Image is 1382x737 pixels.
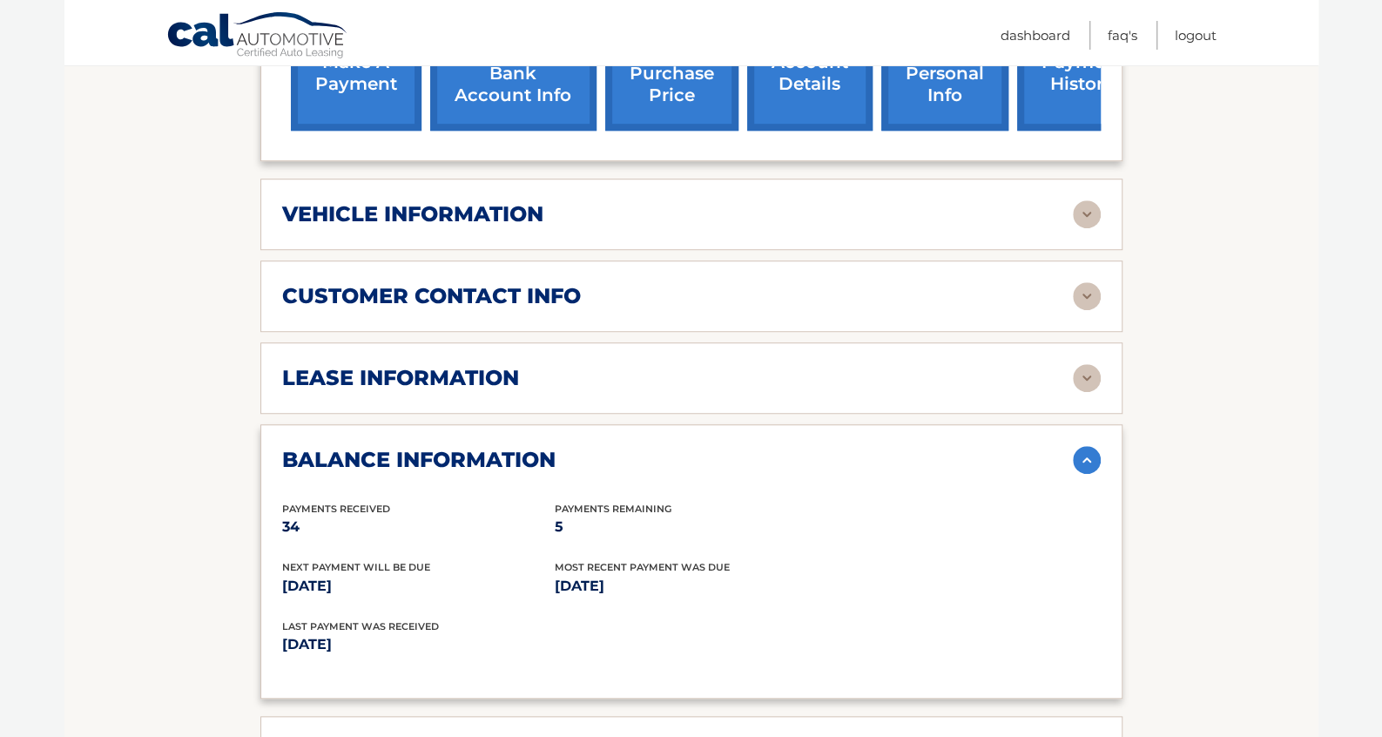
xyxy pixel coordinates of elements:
[282,574,555,598] p: [DATE]
[282,201,543,227] h2: vehicle information
[282,365,519,391] h2: lease information
[430,17,597,131] a: Add/Remove bank account info
[1108,21,1137,50] a: FAQ's
[282,515,555,539] p: 34
[282,620,439,632] span: Last Payment was received
[282,447,556,473] h2: balance information
[1073,282,1101,310] img: accordion-rest.svg
[1073,364,1101,392] img: accordion-rest.svg
[747,17,873,131] a: account details
[1073,200,1101,228] img: accordion-rest.svg
[282,283,581,309] h2: customer contact info
[1073,446,1101,474] img: accordion-active.svg
[1017,17,1148,131] a: payment history
[555,515,827,539] p: 5
[881,17,1008,131] a: update personal info
[166,11,349,62] a: Cal Automotive
[282,632,691,657] p: [DATE]
[282,503,390,515] span: Payments Received
[555,503,671,515] span: Payments Remaining
[555,561,730,573] span: Most Recent Payment Was Due
[605,17,738,131] a: request purchase price
[555,574,827,598] p: [DATE]
[282,561,430,573] span: Next Payment will be due
[291,17,421,131] a: make a payment
[1175,21,1217,50] a: Logout
[1001,21,1070,50] a: Dashboard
